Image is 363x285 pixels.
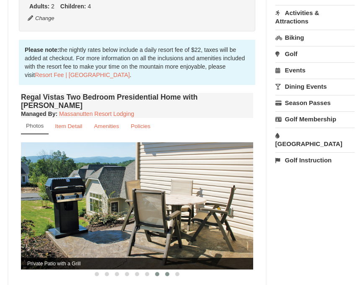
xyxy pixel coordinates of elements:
[60,3,86,10] strong: Children:
[275,79,355,94] a: Dining Events
[21,110,57,117] strong: :
[125,118,156,134] a: Policies
[21,110,55,117] span: Managed By
[21,142,253,269] img: Private Patio with a Grill
[131,123,150,129] small: Policies
[275,46,355,62] a: Golf
[55,123,82,129] small: Item Detail
[21,258,253,270] span: Private Patio with a Grill
[49,118,88,134] a: Item Detail
[51,3,54,10] span: 2
[275,5,355,29] a: Activities & Attractions
[26,123,44,129] small: Photos
[21,118,49,134] a: Photos
[25,46,59,53] strong: Please note:
[35,72,130,78] a: Resort Fee | [GEOGRAPHIC_DATA]
[21,93,253,110] h4: Regal Vistas Two Bedroom Presidential Home with [PERSON_NAME]
[88,118,124,134] a: Amenities
[59,110,134,117] a: Massanutten Resort Lodging
[275,111,355,127] a: Golf Membership
[275,128,355,151] a: [GEOGRAPHIC_DATA]
[275,30,355,45] a: Biking
[19,40,255,85] div: the nightly rates below include a daily resort fee of $22, taxes will be added at checkout. For m...
[27,14,55,23] button: Change
[275,95,355,110] a: Season Passes
[275,62,355,78] a: Events
[29,3,49,10] strong: Adults:
[94,123,119,129] small: Amenities
[88,3,91,10] span: 4
[275,152,355,168] a: Golf Instruction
